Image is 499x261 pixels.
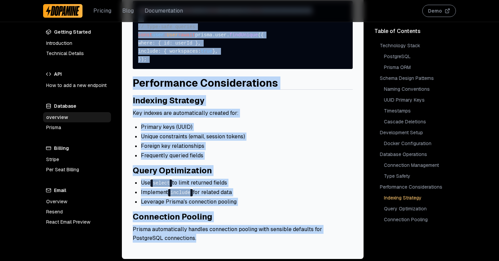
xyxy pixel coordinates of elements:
a: React Email Preview [43,217,111,227]
li: Frequently queried fields [141,152,353,160]
span: }); [138,57,147,62]
span: // Type-safe queries [138,24,195,30]
a: Blog [122,7,134,15]
a: PostgreSQL [383,52,456,61]
a: overview [43,112,111,122]
img: Dopamine [46,5,80,16]
span: const [138,32,152,38]
a: Connection Pooling [133,211,212,222]
li: Implement for related data [141,188,353,196]
a: Prisma [43,122,111,133]
span: where: { id: userId }, [138,40,201,46]
span: user [152,32,164,38]
h4: Getting Started [43,27,111,37]
span: findUnique [229,32,258,38]
a: Documentation [145,7,183,15]
a: Technology Stack [378,41,456,50]
span: prisma.user. [195,32,229,38]
a: Development Setup [378,128,456,137]
a: Stripe [43,154,111,164]
span: await [181,32,195,38]
div: Table of Contents [374,27,456,35]
span: true [201,49,212,54]
h4: API [43,69,111,79]
a: Per Seat Billing [43,164,111,175]
a: Schema Design Patterns [378,73,456,83]
a: Query Optimization [383,204,456,213]
a: Resend [43,207,111,217]
a: Prisma ORM [383,63,456,72]
code: select [150,179,172,187]
a: How to add a new endpoint [43,80,111,90]
button: Demo [422,5,456,17]
code: include [168,189,193,196]
span: = [178,32,181,38]
a: Docker Configuration [383,139,456,148]
li: Unique constraints (email, session tokens) [141,133,353,141]
a: Introduction [43,38,111,48]
a: Naming Conventions [383,84,456,94]
p: Prisma automatically handles connection pooling with sensible defaults for PostgreSQL connections. [133,225,353,243]
span: User [167,32,178,38]
a: Query Optimization [133,165,212,176]
a: UUID Primary Keys [383,95,456,105]
h4: Database [43,101,111,111]
a: Indexing Strategy [133,95,204,106]
a: Connection Pooling [383,215,456,224]
h4: Billing [43,143,111,153]
span: include: { workspaces: [138,49,201,54]
a: Cascade Deletions [383,117,456,126]
a: Type Safety [383,171,456,181]
a: Indexing Strategy [383,193,456,203]
a: Performance Considerations [378,182,456,192]
li: Use to limit returned fields [141,179,353,187]
li: Foreign key relationships [141,142,353,150]
a: Dopamine [43,4,82,18]
a: Overview [43,196,111,207]
a: Connection Management [383,160,456,170]
span: : [164,32,167,38]
a: Timestamps [383,106,456,116]
li: Primary keys (UUID) [141,123,353,131]
a: Pricing [93,7,111,15]
a: Technical Details [43,48,111,58]
span: ({ [258,32,264,38]
h4: Email [43,186,111,195]
li: Leverage Prisma's connection pooling [141,198,353,206]
span: }, [212,49,218,54]
a: Performance Considerations [133,76,278,90]
p: Key indexes are automatically created for: [133,109,353,118]
a: Database Operations [378,150,456,159]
